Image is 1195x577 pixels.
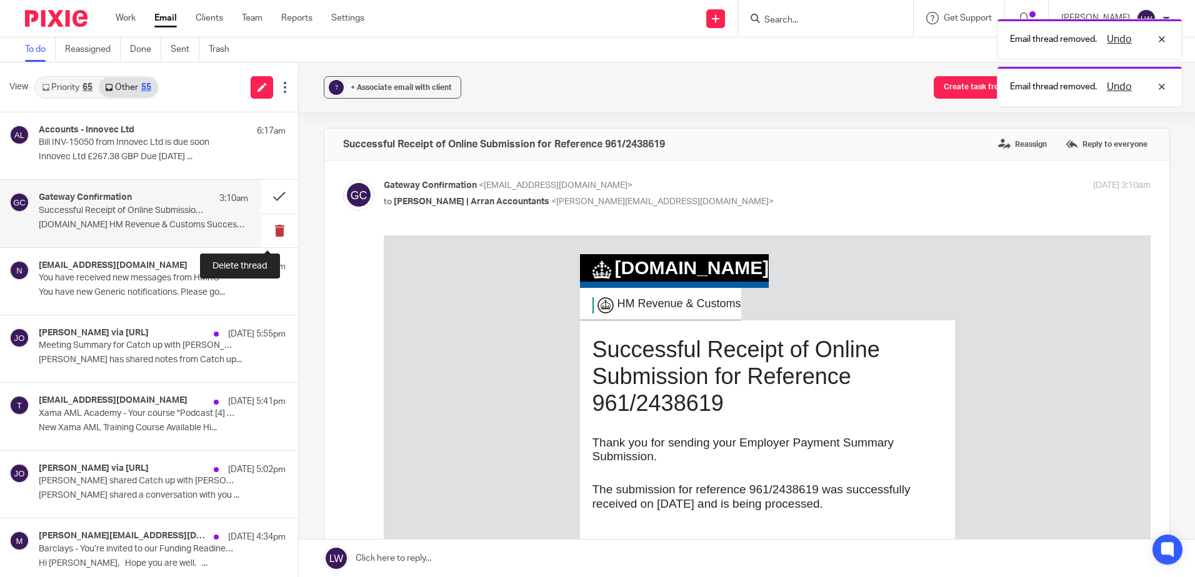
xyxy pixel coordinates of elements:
span: + Associate email with client [351,84,452,91]
p: Successful Receipt of Online Submission for Reference 961/2438619 [39,205,206,216]
p: New Xama AML Training Course Available Hi... [39,423,286,433]
button: Undo [1103,32,1136,47]
img: Pixie [25,10,87,27]
span: <[EMAIL_ADDRESS][DOMAIN_NAME]> [479,181,632,190]
p: [DOMAIN_NAME] HM Revenue & Customs Successful... [39,220,248,230]
a: Work [116,12,136,24]
a: Reports [281,12,312,24]
p: Xama AML Academy - Your course "Podcast [4] - Software and fraud prevention - with [PERSON_NAME]"... [39,408,236,419]
h4: Gateway Confirmation [39,192,132,203]
h4: [PERSON_NAME] via [URL] [39,463,149,474]
h4: Successful Receipt of Online Submission for Reference 961/2438619 [343,138,665,150]
p: [PERSON_NAME] has shared notes from Catch up... [39,355,286,365]
span: <[PERSON_NAME][EMAIL_ADDRESS][DOMAIN_NAME]> [551,197,774,206]
p: Email thread removed. [1010,33,1097,46]
h4: Accounts - Innovec Ltd [39,125,134,136]
a: Done [130,37,161,62]
a: Other55 [99,77,157,97]
img: govuk-crest-2x.png [465,320,559,396]
h4: [EMAIL_ADDRESS][DOMAIN_NAME] [39,395,187,406]
p: [DATE] 5:02pm [228,463,286,476]
h1: Successful Receipt of Online Submission for Reference 961/2438619 [209,101,559,182]
div: 65 [82,83,92,92]
h4: [PERSON_NAME][EMAIL_ADDRESS][DOMAIN_NAME] [39,531,207,541]
p: You have received new messages from HMRC [39,273,236,284]
img: svg%3E [9,328,29,348]
p: [DATE] 5:55pm [228,328,286,340]
img: hmrc_tudor_crest_18px_x2.png [209,62,230,78]
img: svg%3E [343,179,374,210]
td: If you’re unsure an email is from HMRC: [196,307,452,408]
a: Sent [171,37,199,62]
label: Reply to everyone [1062,135,1151,154]
span: [PERSON_NAME] | Arran Accountants [394,197,549,206]
img: svg%3E [9,260,29,280]
td: HM Revenue & Customs [234,52,357,85]
a: Trash [209,37,239,62]
a: Clients [196,12,223,24]
a: [DOMAIN_NAME] [231,22,386,42]
p: Bill INV-15050 from Innovec Ltd is due soon [39,137,236,148]
img: svg%3E [9,395,29,415]
p: [DATE] 5:41pm [228,395,286,408]
p: [PERSON_NAME] shared a conversation with you ... [39,490,286,501]
p: 3:10am [219,192,248,205]
p: 6:17am [257,125,286,137]
p: Innovec Ltd £267.38 GBP Due [DATE] ... [39,152,286,162]
p: Hi [PERSON_NAME], Hope you are well. ... [39,558,286,569]
p: You have new Generic notifications. Please go... [39,287,286,298]
a: Team [242,12,262,24]
a: Priority65 [36,77,99,97]
p: [DATE] 6:34pm [228,260,286,273]
li: Report the suspicious email to HMRC - to find out how, go to [DOMAIN_NAME] and search for 'Avoid ... [221,353,440,390]
button: ? + Associate email with client [324,76,461,99]
a: Settings [331,12,364,24]
img: svg%3E [9,192,29,212]
img: svg%3E [9,531,29,551]
p: Meeting Summary for Catch up with [PERSON_NAME] [39,340,236,351]
span: Gateway Confirmation [384,181,477,190]
h4: [EMAIL_ADDRESS][DOMAIN_NAME] [39,260,187,271]
p: Barclays - You’re invited to our Funding Readiness Workshop Breakfast at our [GEOGRAPHIC_DATA] - ... [39,544,236,555]
img: svg%3E [1136,9,1156,29]
span: to [384,197,392,206]
p: [PERSON_NAME] shared Catch up with [PERSON_NAME] in [GEOGRAPHIC_DATA] [39,476,236,486]
a: Email [154,12,177,24]
p: Thank you for sending your Employer Payment Summary Submission. [209,200,559,229]
p: [DATE] 3:10am [1093,179,1151,192]
p: [DATE] 4:34pm [228,531,286,543]
li: Do not reply to it or click on any links [221,338,440,350]
p: The submission for reference 961/2438619 was successfully received on [DATE] and is being processed. [209,247,559,276]
div: ? [329,80,344,95]
button: Undo [1103,79,1136,94]
p: Email thread removed. [1010,81,1097,93]
label: Reassign [995,135,1050,154]
h4: [PERSON_NAME] via [URL] [39,328,149,338]
span: View [9,81,28,94]
img: svg%3E [9,125,29,145]
div: 55 [141,83,151,92]
img: svg%3E [9,463,29,483]
a: To do [25,37,56,62]
a: Reassigned [65,37,121,62]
